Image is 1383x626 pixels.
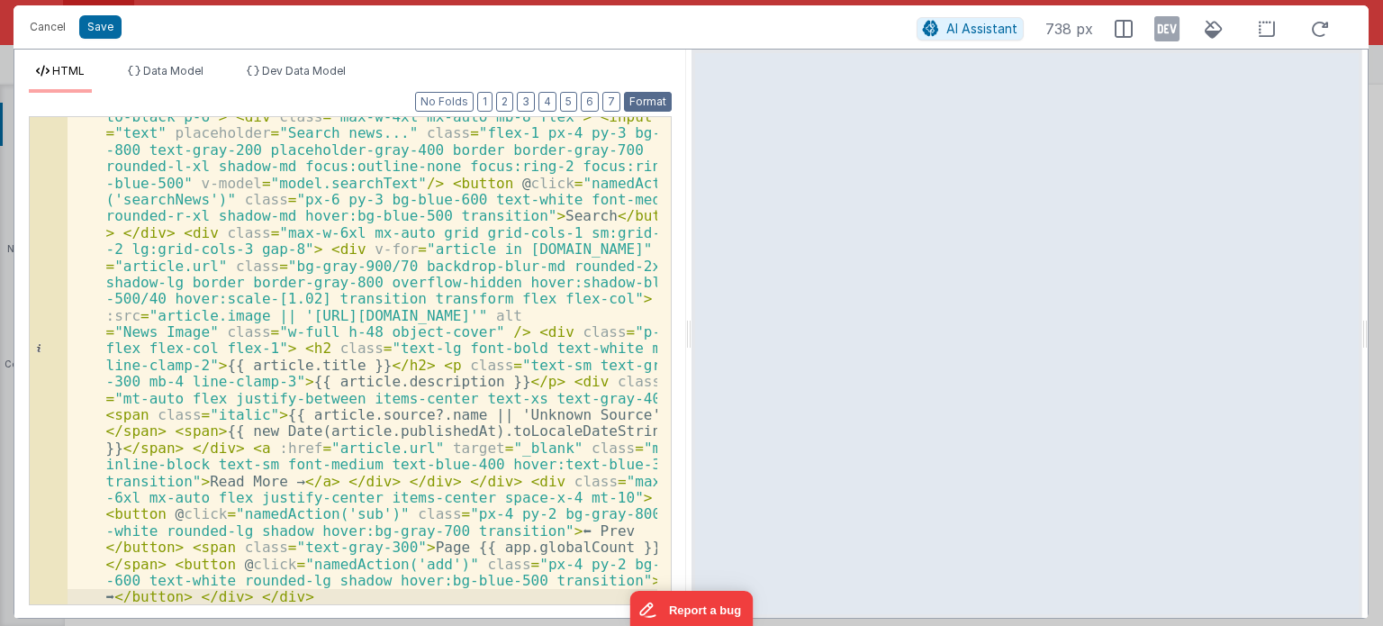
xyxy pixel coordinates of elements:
[1045,18,1093,40] span: 738 px
[560,92,577,112] button: 5
[143,64,203,77] span: Data Model
[602,92,620,112] button: 7
[624,92,672,112] button: Format
[946,21,1017,36] span: AI Assistant
[30,92,68,605] div: 1
[262,64,346,77] span: Dev Data Model
[496,92,513,112] button: 2
[79,15,122,39] button: Save
[581,92,599,112] button: 6
[21,14,75,40] button: Cancel
[517,92,535,112] button: 3
[477,92,493,112] button: 1
[52,64,85,77] span: HTML
[917,17,1024,41] button: AI Assistant
[538,92,556,112] button: 4
[415,92,474,112] button: No Folds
